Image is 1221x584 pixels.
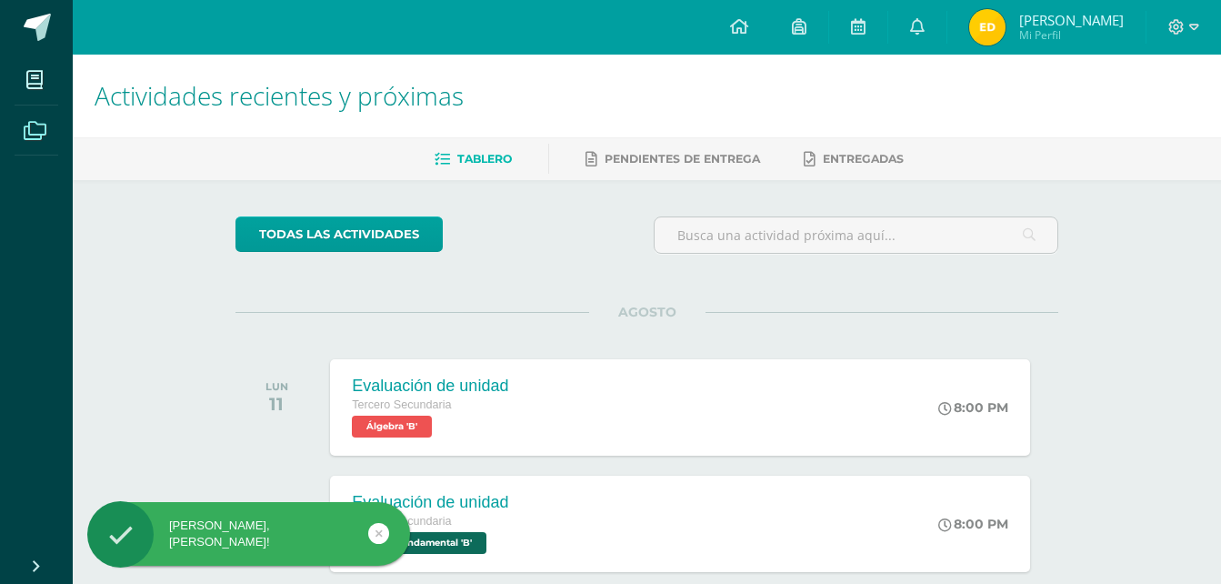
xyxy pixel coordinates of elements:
[87,518,410,550] div: [PERSON_NAME], [PERSON_NAME]!
[435,145,512,174] a: Tablero
[938,399,1008,416] div: 8:00 PM
[938,516,1008,532] div: 8:00 PM
[589,304,706,320] span: AGOSTO
[352,398,451,411] span: Tercero Secundaria
[265,380,288,393] div: LUN
[823,152,904,166] span: Entregadas
[804,145,904,174] a: Entregadas
[352,493,508,512] div: Evaluación de unidad
[655,217,1057,253] input: Busca una actividad próxima aquí...
[235,216,443,252] a: todas las Actividades
[605,152,760,166] span: Pendientes de entrega
[1019,11,1124,29] span: [PERSON_NAME]
[95,78,464,113] span: Actividades recientes y próximas
[352,416,432,438] span: Álgebra 'B'
[1019,27,1124,43] span: Mi Perfil
[585,145,760,174] a: Pendientes de entrega
[457,152,512,166] span: Tablero
[969,9,1006,45] img: d802da139f39ce2621e5b43bcacb3d14.png
[265,393,288,415] div: 11
[352,377,508,396] div: Evaluación de unidad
